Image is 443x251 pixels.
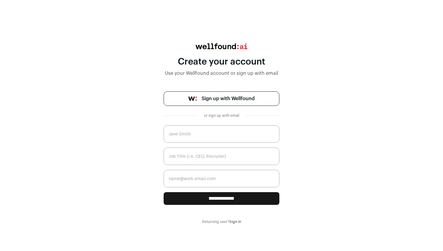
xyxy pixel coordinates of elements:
[164,125,279,143] input: Jane Smith
[164,91,279,106] a: Sign up with Wellfound
[202,113,241,118] div: or sign up with email
[196,43,247,49] img: wellfound:ai
[164,219,279,224] div: Returning user?
[164,56,279,67] div: Create your account
[188,97,197,101] img: wellfound-symbol-flush-black-fb3c872781a75f747ccb3a119075da62bfe97bd399995f84a933054e44a575c4.png
[164,170,279,187] input: name@work-email.com
[164,148,279,165] input: Job Title (i.e. CEO, Recruiter)
[229,220,241,224] a: Sign in
[202,95,255,102] span: Sign up with Wellfound
[164,70,279,77] div: Use your Wellfound account or sign up with email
